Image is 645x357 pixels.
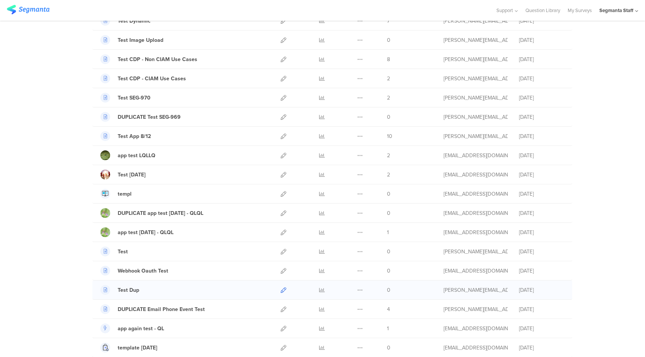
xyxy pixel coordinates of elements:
[519,152,564,159] div: [DATE]
[100,208,203,218] a: DUPLICATE app test [DATE] - QLQL
[444,344,508,352] div: eliran@segmanta.com
[118,17,150,25] div: Test Dynamic
[118,94,150,102] div: Test SEG-970
[118,228,174,236] div: app test 12 aug 25 - QLQL
[387,286,390,294] span: 0
[519,132,564,140] div: [DATE]
[387,152,390,159] span: 2
[118,267,168,275] div: Webhook Oauth Test
[387,228,389,236] span: 1
[100,54,197,64] a: Test CDP - Non CIAM Use Cases
[444,248,508,256] div: raymund@segmanta.com
[496,7,513,14] span: Support
[519,228,564,236] div: [DATE]
[100,112,181,122] a: DUPLICATE Test SEG-969
[387,267,390,275] span: 0
[444,286,508,294] div: riel@segmanta.com
[100,35,163,45] a: Test Image Upload
[444,17,508,25] div: raymund@segmanta.com
[519,267,564,275] div: [DATE]
[519,344,564,352] div: [DATE]
[387,132,392,140] span: 10
[444,132,508,140] div: raymund@segmanta.com
[387,305,390,313] span: 4
[118,171,146,179] div: Test 08.12.25
[444,190,508,198] div: eliran@segmanta.com
[100,150,155,160] a: app test LQLLQ
[387,344,390,352] span: 0
[519,75,564,83] div: [DATE]
[444,228,508,236] div: eliran@segmanta.com
[519,305,564,313] div: [DATE]
[118,132,151,140] div: Test App 8/12
[444,36,508,44] div: raymund@segmanta.com
[519,171,564,179] div: [DATE]
[444,152,508,159] div: eliran@segmanta.com
[599,7,633,14] div: Segmanta Staff
[519,325,564,332] div: [DATE]
[118,344,157,352] div: template 22 july 25
[444,209,508,217] div: eliran@segmanta.com
[7,5,49,14] img: segmanta logo
[118,75,186,83] div: Test CDP - CIAM Use Cases
[100,323,164,333] a: app again test - QL
[519,286,564,294] div: [DATE]
[387,17,390,25] span: 7
[118,325,164,332] div: app again test - QL
[444,94,508,102] div: raymund@segmanta.com
[387,75,390,83] span: 2
[444,171,508,179] div: channelle@segmanta.com
[387,171,390,179] span: 2
[444,75,508,83] div: raymund@segmanta.com
[100,247,128,256] a: Test
[519,113,564,121] div: [DATE]
[519,209,564,217] div: [DATE]
[387,113,390,121] span: 0
[387,190,390,198] span: 0
[118,305,205,313] div: DUPLICATE Email Phone Event Test
[387,55,390,63] span: 8
[100,285,139,295] a: Test Dup
[387,209,390,217] span: 0
[519,248,564,256] div: [DATE]
[100,131,151,141] a: Test App 8/12
[100,170,146,179] a: Test [DATE]
[519,190,564,198] div: [DATE]
[118,286,139,294] div: Test Dup
[444,55,508,63] div: raymund@segmanta.com
[519,17,564,25] div: [DATE]
[118,152,155,159] div: app test LQLLQ
[444,113,508,121] div: raymund@segmanta.com
[444,305,508,313] div: riel@segmanta.com
[100,266,168,276] a: Webhook Oauth Test
[100,227,174,237] a: app test [DATE] - QLQL
[100,93,150,103] a: Test SEG-970
[519,55,564,63] div: [DATE]
[118,209,203,217] div: DUPLICATE app test 12 aug 25 - QLQL
[387,325,389,332] span: 1
[519,36,564,44] div: [DATE]
[444,267,508,275] div: svyatoslav@segmanta.com
[100,343,157,352] a: template [DATE]
[519,94,564,102] div: [DATE]
[100,304,205,314] a: DUPLICATE Email Phone Event Test
[100,189,132,199] a: templ
[118,113,181,121] div: DUPLICATE Test SEG-969
[118,55,197,63] div: Test CDP - Non CIAM Use Cases
[387,36,390,44] span: 0
[100,16,150,26] a: Test Dynamic
[387,248,390,256] span: 0
[118,36,163,44] div: Test Image Upload
[118,248,128,256] div: Test
[118,190,132,198] div: templ
[444,325,508,332] div: eliran@segmanta.com
[387,94,390,102] span: 2
[100,74,186,83] a: Test CDP - CIAM Use Cases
